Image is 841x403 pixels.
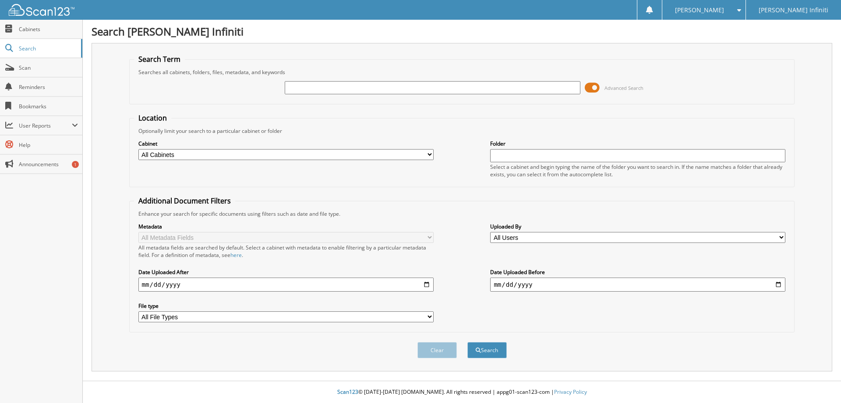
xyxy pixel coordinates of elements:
div: All metadata fields are searched by default. Select a cabinet with metadata to enable filtering b... [138,244,434,259]
span: Cabinets [19,25,78,33]
label: Date Uploaded Before [490,268,785,276]
button: Search [467,342,507,358]
input: end [490,278,785,292]
label: Metadata [138,223,434,230]
h1: Search [PERSON_NAME] Infiniti [92,24,832,39]
button: Clear [417,342,457,358]
span: Reminders [19,83,78,91]
div: 1 [72,161,79,168]
div: © [DATE]-[DATE] [DOMAIN_NAME]. All rights reserved | appg01-scan123-com | [83,382,841,403]
span: Announcements [19,160,78,168]
div: Select a cabinet and begin typing the name of the folder you want to search in. If the name match... [490,163,785,178]
span: Help [19,141,78,149]
span: Scan [19,64,78,71]
legend: Search Term [134,54,185,64]
span: Scan123 [337,388,358,396]
img: scan123-logo-white.svg [9,4,74,16]
label: Date Uploaded After [138,268,434,276]
label: Uploaded By [490,223,785,230]
label: Folder [490,140,785,147]
input: start [138,278,434,292]
div: Searches all cabinets, folders, files, metadata, and keywords [134,68,790,76]
legend: Location [134,113,171,123]
div: Enhance your search for specific documents using filters such as date and file type. [134,210,790,218]
span: Search [19,45,77,52]
a: here [230,251,242,259]
span: Advanced Search [604,85,643,91]
label: Cabinet [138,140,434,147]
span: [PERSON_NAME] Infiniti [759,7,828,13]
span: [PERSON_NAME] [675,7,724,13]
a: Privacy Policy [554,388,587,396]
label: File type [138,302,434,310]
span: User Reports [19,122,72,129]
span: Bookmarks [19,103,78,110]
div: Optionally limit your search to a particular cabinet or folder [134,127,790,135]
legend: Additional Document Filters [134,196,235,206]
